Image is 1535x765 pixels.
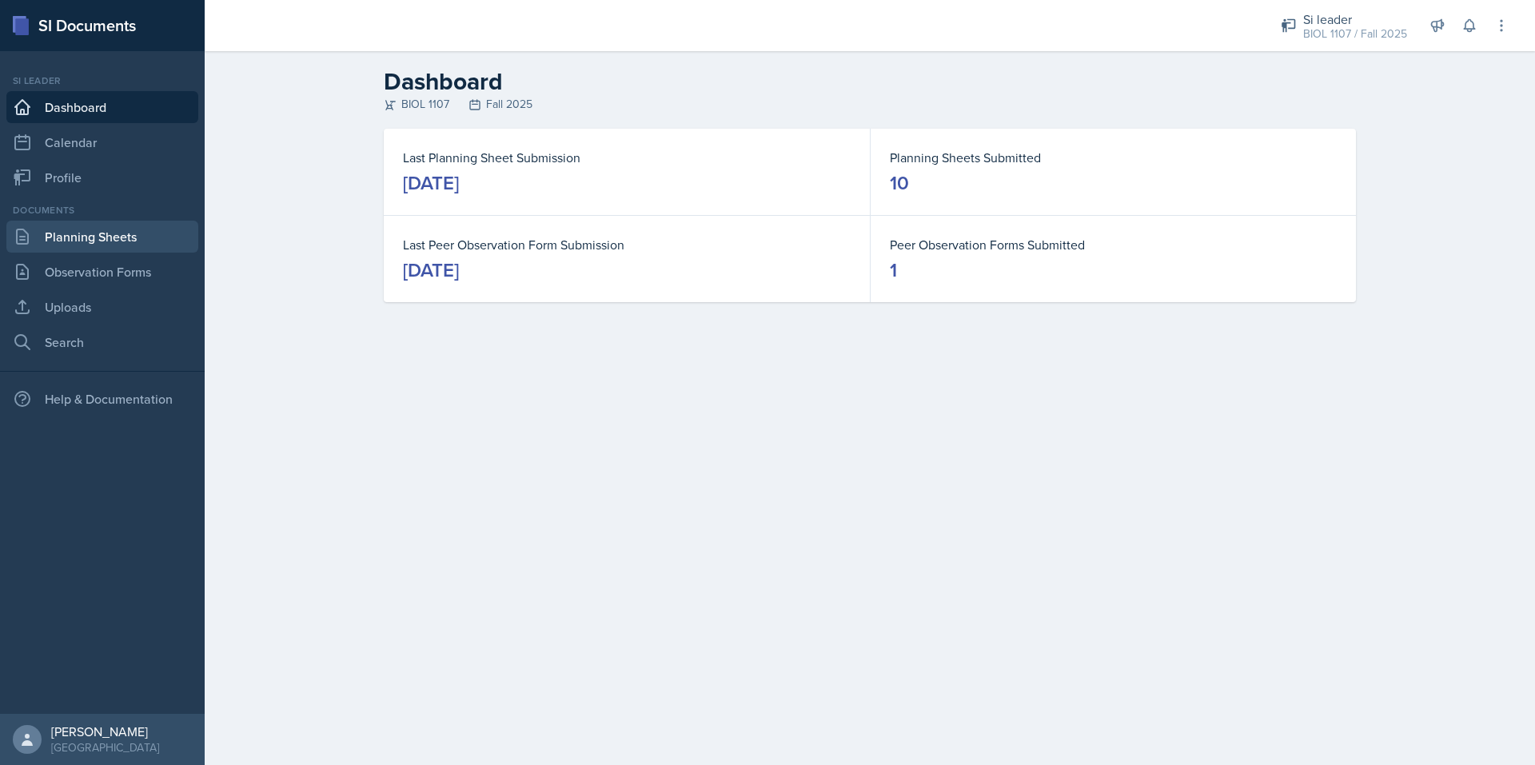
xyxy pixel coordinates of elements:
[6,74,198,88] div: Si leader
[6,383,198,415] div: Help & Documentation
[6,256,198,288] a: Observation Forms
[6,326,198,358] a: Search
[51,739,159,755] div: [GEOGRAPHIC_DATA]
[384,96,1356,113] div: BIOL 1107 Fall 2025
[6,161,198,193] a: Profile
[384,67,1356,96] h2: Dashboard
[51,723,159,739] div: [PERSON_NAME]
[890,257,897,283] div: 1
[1303,26,1407,42] div: BIOL 1107 / Fall 2025
[890,170,909,196] div: 10
[403,148,851,167] dt: Last Planning Sheet Submission
[6,221,198,253] a: Planning Sheets
[6,126,198,158] a: Calendar
[890,148,1337,167] dt: Planning Sheets Submitted
[890,235,1337,254] dt: Peer Observation Forms Submitted
[403,170,459,196] div: [DATE]
[6,91,198,123] a: Dashboard
[6,203,198,217] div: Documents
[403,235,851,254] dt: Last Peer Observation Form Submission
[6,291,198,323] a: Uploads
[1303,10,1407,29] div: Si leader
[403,257,459,283] div: [DATE]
